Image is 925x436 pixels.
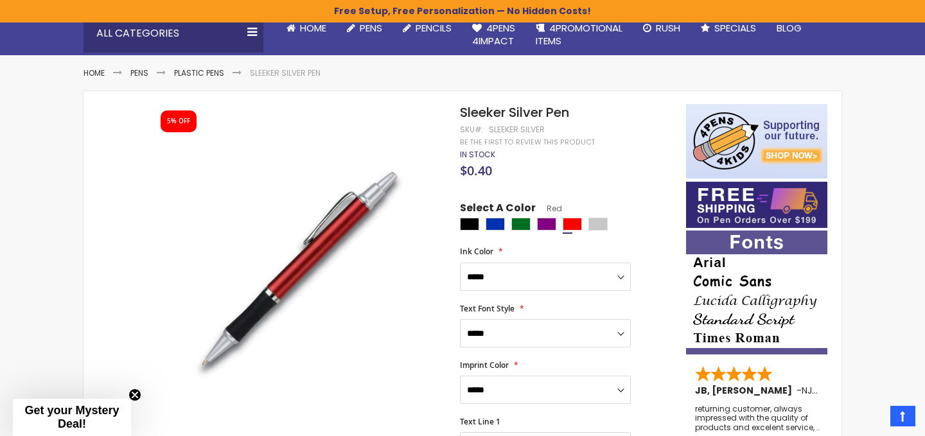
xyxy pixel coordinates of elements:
[656,21,680,35] span: Rush
[460,137,595,147] a: Be the first to review this product
[890,406,915,426] a: Top
[460,124,484,135] strong: SKU
[416,21,452,35] span: Pencils
[802,384,818,397] span: NJ
[167,117,190,126] div: 5% OFF
[250,68,321,78] li: Sleeker Silver Pen
[460,416,500,427] span: Text Line 1
[486,218,505,231] div: Blue
[525,14,633,56] a: 4PROMOTIONALITEMS
[276,14,337,42] a: Home
[536,21,622,48] span: 4PROMOTIONAL ITEMS
[460,149,495,160] span: In stock
[360,21,382,35] span: Pens
[462,14,525,56] a: 4Pens4impact
[686,104,827,179] img: 4pens 4 kids
[460,103,569,121] span: Sleeker Silver Pen
[84,67,105,78] a: Home
[460,246,493,257] span: Ink Color
[24,404,119,430] span: Get your Mystery Deal!
[695,405,820,432] div: returning customer, always impressed with the quality of products and excelent service, will retu...
[84,14,263,53] div: All Categories
[511,218,531,231] div: Green
[13,399,131,436] div: Get your Mystery Deal!Close teaser
[797,384,908,397] span: - ,
[392,14,462,42] a: Pencils
[537,218,556,231] div: Purple
[691,14,766,42] a: Specials
[766,14,812,42] a: Blog
[472,21,515,48] span: 4Pens 4impact
[174,67,224,78] a: Plastic Pens
[686,231,827,354] img: font-personalization-examples
[128,388,141,401] button: Close teaser
[460,360,509,371] span: Imprint Color
[563,218,582,231] div: Red
[536,203,562,214] span: Red
[695,384,797,397] span: JB, [PERSON_NAME]
[460,201,536,218] span: Select A Color
[588,218,608,231] div: Silver
[149,123,443,416] img: sleeker_silver_side_red_1.jpeg
[686,182,827,228] img: Free shipping on orders over $199
[130,67,148,78] a: Pens
[460,162,492,179] span: $0.40
[460,303,515,314] span: Text Font Style
[460,150,495,160] div: Availability
[460,218,479,231] div: Black
[777,21,802,35] span: Blog
[489,125,545,135] div: Sleeker Silver
[337,14,392,42] a: Pens
[714,21,756,35] span: Specials
[633,14,691,42] a: Rush
[300,21,326,35] span: Home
